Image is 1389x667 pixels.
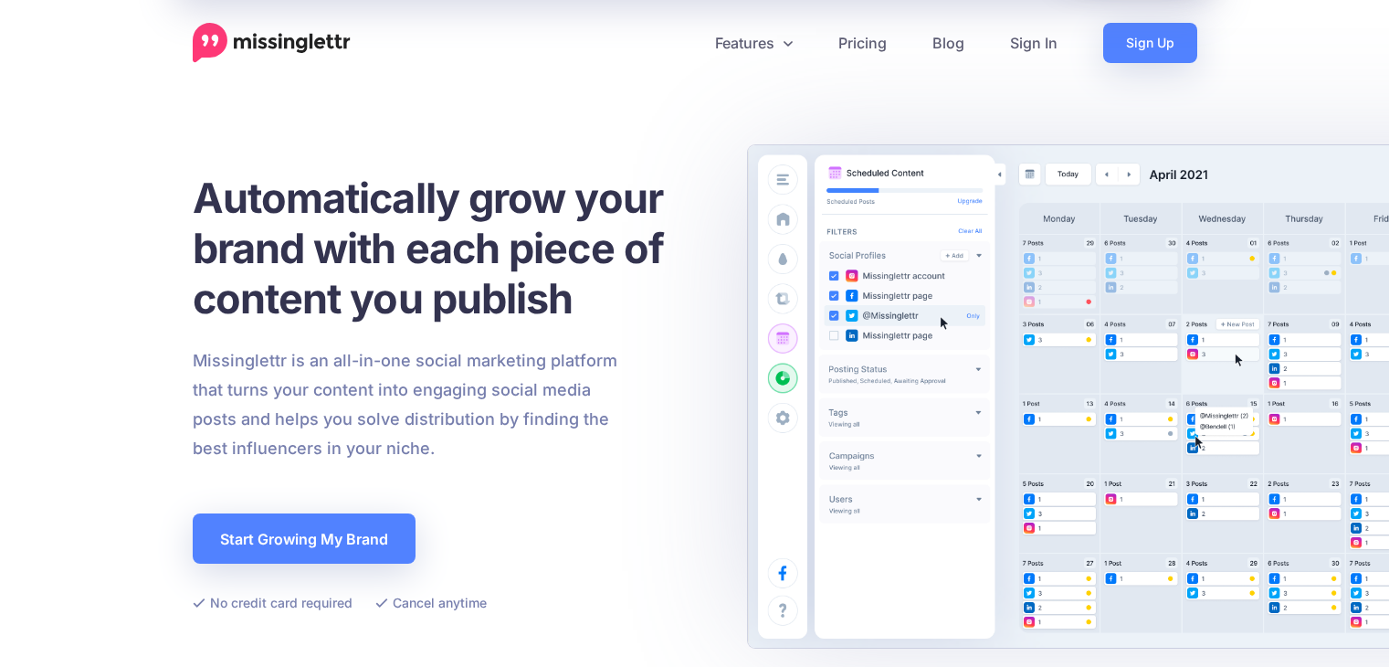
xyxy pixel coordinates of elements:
h1: Automatically grow your brand with each piece of content you publish [193,173,709,323]
a: Features [692,23,816,63]
a: Pricing [816,23,910,63]
li: Cancel anytime [375,591,487,614]
a: Start Growing My Brand [193,513,416,564]
a: Sign In [987,23,1080,63]
a: Home [193,23,351,63]
p: Missinglettr is an all-in-one social marketing platform that turns your content into engaging soc... [193,346,618,463]
li: No credit card required [193,591,353,614]
a: Sign Up [1103,23,1197,63]
a: Blog [910,23,987,63]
